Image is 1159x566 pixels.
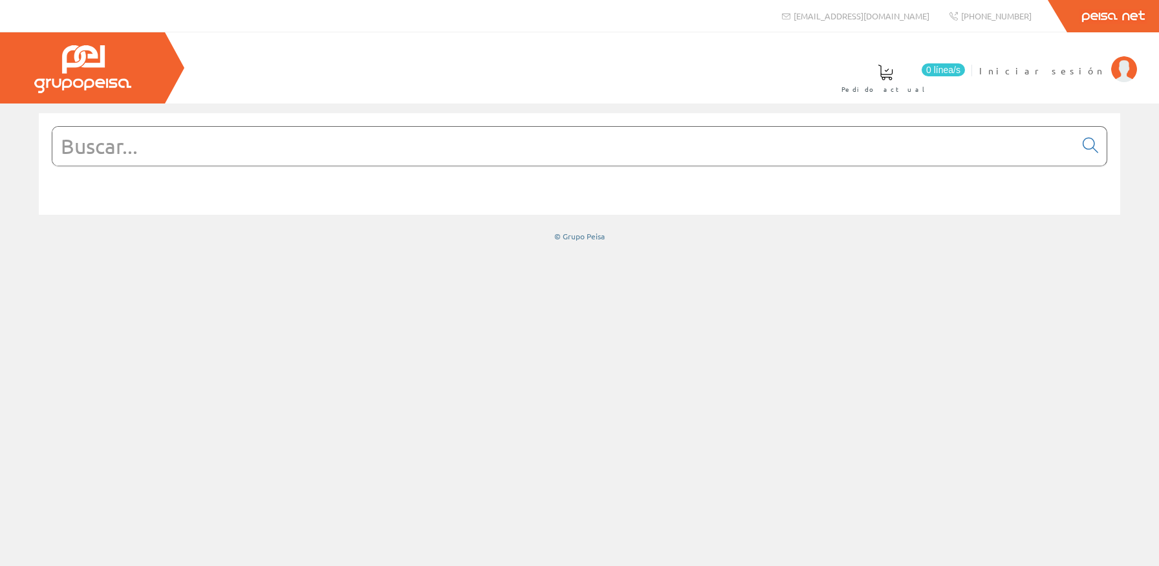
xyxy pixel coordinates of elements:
div: © Grupo Peisa [39,231,1120,242]
span: Pedido actual [841,83,929,96]
span: [EMAIL_ADDRESS][DOMAIN_NAME] [794,10,929,21]
a: Iniciar sesión [979,54,1137,66]
span: Iniciar sesión [979,64,1105,77]
span: 0 línea/s [922,63,965,76]
input: Buscar... [52,127,1075,166]
span: [PHONE_NUMBER] [961,10,1032,21]
img: Grupo Peisa [34,45,131,93]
